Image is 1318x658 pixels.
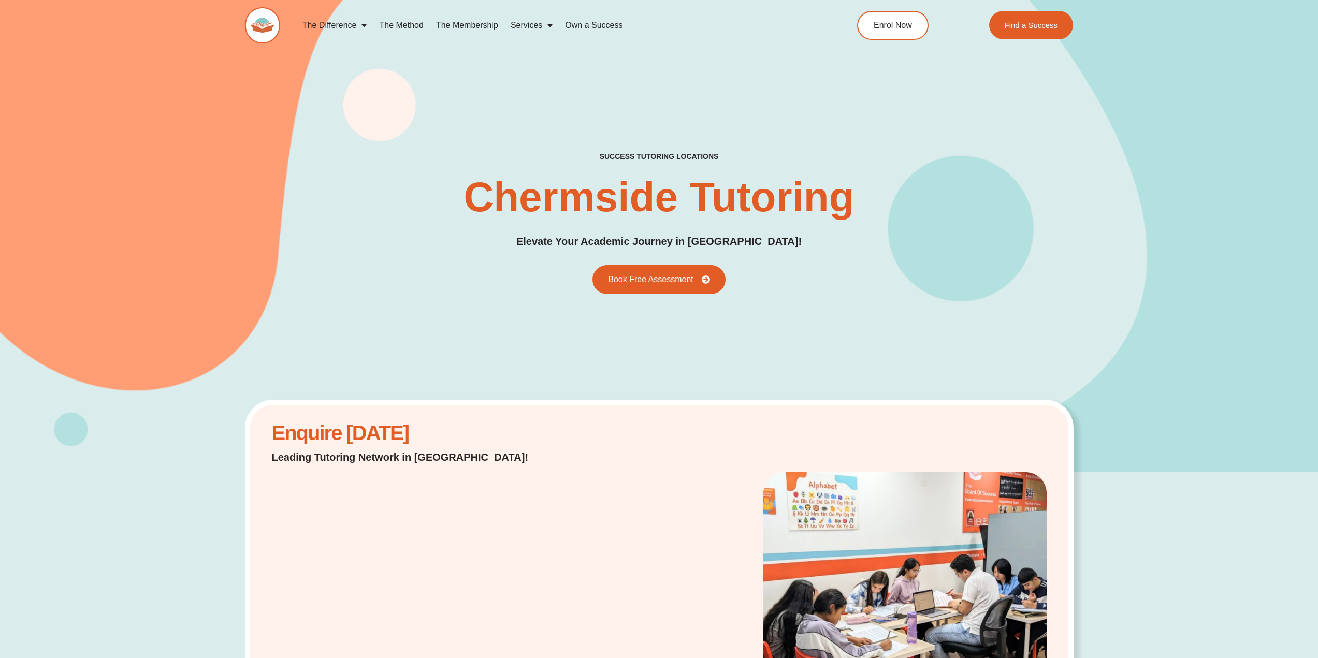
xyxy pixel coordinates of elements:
[516,233,802,250] p: Elevate Your Academic Journey in [GEOGRAPHIC_DATA]!
[592,265,726,294] a: Book Free Assessment
[272,427,555,440] h2: Enquire [DATE]
[373,13,429,37] a: The Method
[559,13,629,37] a: Own a Success
[464,177,854,218] h1: Chermside Tutoring
[504,13,559,37] a: Services
[608,275,693,284] span: Book Free Assessment
[296,13,810,37] nav: Menu
[857,11,929,40] a: Enrol Now
[1005,21,1058,29] span: Find a Success
[600,152,719,161] h2: success tutoring locations
[989,11,1074,39] a: Find a Success
[874,21,912,30] span: Enrol Now
[430,13,504,37] a: The Membership
[296,13,373,37] a: The Difference
[272,450,555,464] p: Leading Tutoring Network in [GEOGRAPHIC_DATA]!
